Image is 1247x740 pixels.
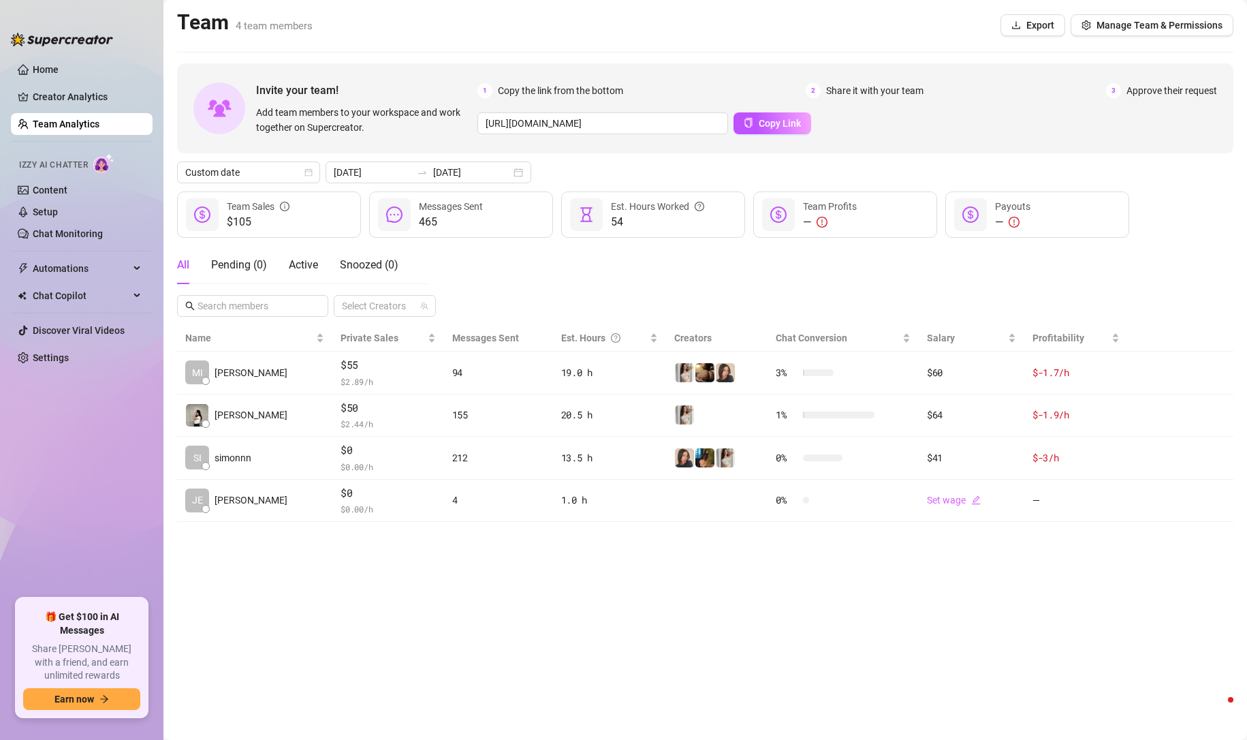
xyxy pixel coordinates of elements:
[716,363,735,382] img: Nina
[1096,20,1222,31] span: Manage Team & Permissions
[93,153,114,173] img: AI Chatter
[193,450,202,465] span: SI
[695,363,714,382] img: Peachy
[776,493,798,508] span: 0 %
[198,298,309,313] input: Search members
[227,214,289,230] span: $105
[33,119,99,129] a: Team Analytics
[33,86,142,108] a: Creator Analytics
[185,162,312,183] span: Custom date
[256,82,477,99] span: Invite your team!
[776,333,847,343] span: Chat Conversion
[341,485,436,502] span: $0
[1011,20,1021,30] span: download
[54,694,94,705] span: Earn now
[341,417,436,431] span: $ 2.44 /h
[578,206,595,223] span: hourglass
[666,325,768,352] th: Creators
[776,407,798,422] span: 1 %
[33,285,129,307] span: Chat Copilot
[1201,694,1233,726] iframe: Intercom live chat
[340,258,398,271] span: Snoozed ( 0 )
[341,442,436,459] span: $0
[1009,217,1020,228] span: exclamation-circle
[452,333,519,343] span: Messages Sent
[995,201,1030,212] span: Payouts
[716,448,735,467] img: Nina
[561,407,658,422] div: 20.5 h
[386,206,402,223] span: message
[433,165,511,180] input: End date
[33,185,67,196] a: Content
[1024,480,1128,523] td: —
[33,206,58,217] a: Setup
[33,325,125,336] a: Discover Viral Videos
[817,217,827,228] span: exclamation-circle
[1026,20,1054,31] span: Export
[733,112,811,134] button: Copy Link
[1032,365,1120,380] div: $-1.7 /h
[770,206,787,223] span: dollar-circle
[759,118,801,129] span: Copy Link
[341,460,436,474] span: $ 0.00 /h
[177,325,332,352] th: Name
[1032,407,1120,422] div: $-1.9 /h
[420,302,428,310] span: team
[11,33,113,46] img: logo-BBDzfeDw.svg
[1000,14,1065,36] button: Export
[927,365,1016,380] div: $60
[561,493,658,508] div: 1.0 h
[280,199,289,214] span: info-circle
[227,199,289,214] div: Team Sales
[452,450,545,465] div: 212
[695,199,704,214] span: question-circle
[675,363,694,382] img: Nina
[561,365,658,380] div: 19.0 h
[18,291,27,300] img: Chat Copilot
[927,495,981,506] a: Set wageedit
[185,301,195,311] span: search
[215,450,251,465] span: simonnn
[419,214,483,230] span: 465
[1082,20,1091,30] span: setting
[611,214,704,230] span: 54
[33,352,69,363] a: Settings
[561,450,658,465] div: 13.5 h
[33,228,103,239] a: Chat Monitoring
[341,502,436,516] span: $ 0.00 /h
[611,199,704,214] div: Est. Hours Worked
[23,611,140,637] span: 🎁 Get $100 in AI Messages
[192,365,203,380] span: MI
[477,83,492,98] span: 1
[419,201,483,212] span: Messages Sent
[236,20,313,32] span: 4 team members
[675,448,694,467] img: Nina
[23,688,140,710] button: Earn nowarrow-right
[334,165,411,180] input: Start date
[806,83,821,98] span: 2
[611,330,620,345] span: question-circle
[1032,333,1084,343] span: Profitability
[341,333,398,343] span: Private Sales
[1126,83,1217,98] span: Approve their request
[971,495,981,505] span: edit
[1032,450,1120,465] div: $-3 /h
[995,214,1030,230] div: —
[215,365,287,380] span: [PERSON_NAME]
[675,405,694,425] img: Nina
[186,404,208,427] img: Sofia Zamantha …
[19,159,88,172] span: Izzy AI Chatter
[341,357,436,373] span: $55
[341,375,436,388] span: $ 2.89 /h
[194,206,210,223] span: dollar-circle
[289,258,318,271] span: Active
[417,167,428,178] span: swap-right
[452,407,545,422] div: 155
[1106,83,1121,98] span: 3
[192,493,203,508] span: JE
[341,400,436,416] span: $50
[927,450,1016,465] div: $41
[776,450,798,465] span: 0 %
[962,206,979,223] span: dollar-circle
[23,643,140,683] span: Share [PERSON_NAME] with a friend, and earn unlimited rewards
